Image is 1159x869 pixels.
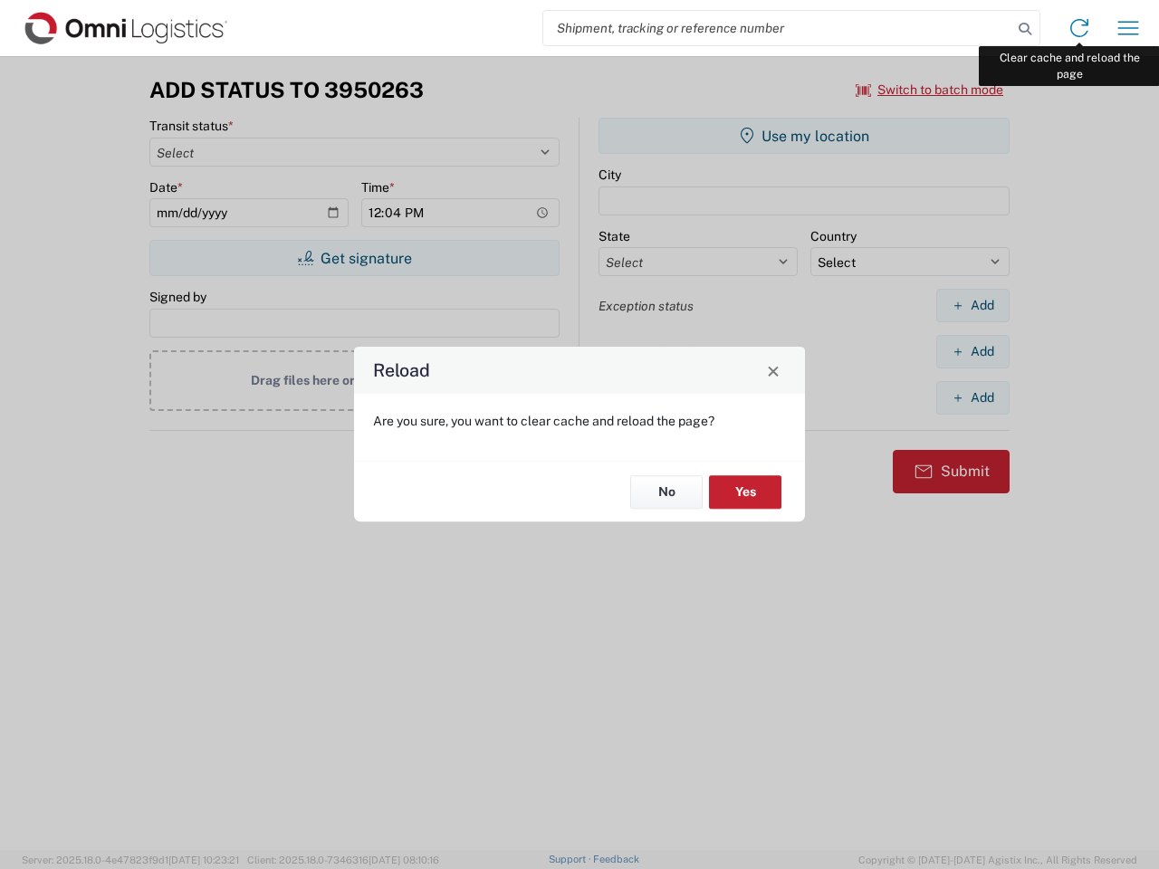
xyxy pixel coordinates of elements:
button: Yes [709,475,781,509]
input: Shipment, tracking or reference number [543,11,1012,45]
button: Close [761,358,786,383]
h4: Reload [373,358,430,384]
button: No [630,475,703,509]
p: Are you sure, you want to clear cache and reload the page? [373,413,786,429]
